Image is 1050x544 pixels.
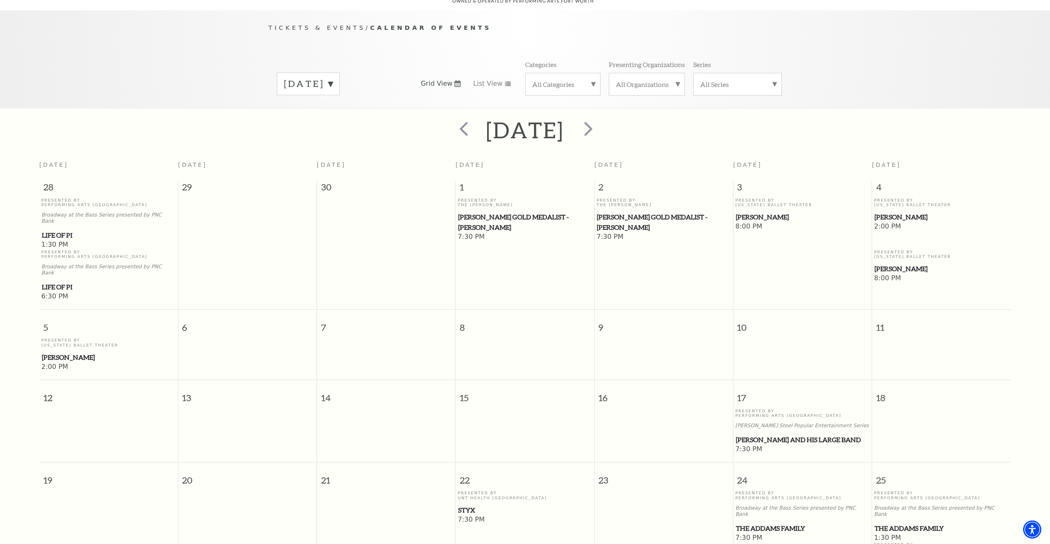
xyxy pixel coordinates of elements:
[41,264,176,276] p: Broadway at the Bass Series presented by PNC Bank
[456,161,485,168] span: [DATE]
[597,212,730,232] span: [PERSON_NAME] Gold Medalist - [PERSON_NAME]
[39,380,178,409] span: 12
[735,445,870,454] span: 7:30 PM
[178,310,317,338] span: 6
[693,60,711,69] p: Series
[458,505,592,515] span: Styx
[178,181,317,197] span: 29
[473,79,502,88] span: List View
[874,198,1009,207] p: Presented By [US_STATE] Ballet Theater
[317,310,455,338] span: 7
[875,523,1008,534] span: The Addams Family
[41,212,176,224] p: Broadway at the Bass Series presented by PNC Bank
[735,505,870,518] p: Broadway at the Bass Series presented by PNC Bank
[874,274,1009,283] span: 8:00 PM
[594,161,623,168] span: [DATE]
[42,282,175,292] span: Life of Pi
[733,181,872,197] span: 3
[735,222,870,231] span: 8:00 PM
[41,363,176,372] span: 2:00 PM
[178,161,207,168] span: [DATE]
[317,462,455,491] span: 21
[525,60,557,69] p: Categories
[178,380,317,409] span: 13
[39,310,178,338] span: 5
[874,222,1009,231] span: 2:00 PM
[872,181,1011,197] span: 4
[735,534,870,543] span: 7:30 PM
[872,161,901,168] span: [DATE]
[616,80,678,89] label: All Organizations
[317,380,455,409] span: 14
[39,181,178,197] span: 28
[875,212,1008,222] span: [PERSON_NAME]
[596,198,731,207] p: Presented By The [PERSON_NAME]
[421,79,453,88] span: Grid View
[284,77,333,90] label: [DATE]
[733,310,872,338] span: 10
[41,250,176,259] p: Presented By Performing Arts [GEOGRAPHIC_DATA]
[458,198,592,207] p: Presented By The [PERSON_NAME]
[532,80,593,89] label: All Categories
[41,241,176,250] span: 1:30 PM
[735,198,870,207] p: Presented By [US_STATE] Ballet Theater
[595,181,733,197] span: 2
[458,515,592,525] span: 7:30 PM
[317,161,346,168] span: [DATE]
[178,462,317,491] span: 20
[874,534,1009,543] span: 1:30 PM
[735,409,870,418] p: Presented By Performing Arts [GEOGRAPHIC_DATA]
[874,491,1009,500] p: Presented By Performing Arts [GEOGRAPHIC_DATA]
[733,161,762,168] span: [DATE]
[269,23,782,33] p: /
[572,116,602,145] button: next
[42,352,175,363] span: [PERSON_NAME]
[874,505,1009,518] p: Broadway at the Bass Series presented by PNC Bank
[269,24,366,31] span: Tickets & Events
[595,380,733,409] span: 16
[458,233,592,242] span: 7:30 PM
[486,117,564,143] h2: [DATE]
[41,292,176,301] span: 6:30 PM
[456,462,594,491] span: 22
[456,310,594,338] span: 8
[735,491,870,500] p: Presented By Performing Arts [GEOGRAPHIC_DATA]
[456,380,594,409] span: 15
[458,212,592,232] span: [PERSON_NAME] Gold Medalist - [PERSON_NAME]
[39,462,178,491] span: 19
[735,423,870,429] p: [PERSON_NAME] Steel Popular Entertainment Series
[456,181,594,197] span: 1
[736,435,870,445] span: [PERSON_NAME] and his Large Band
[595,462,733,491] span: 23
[874,250,1009,259] p: Presented By [US_STATE] Ballet Theater
[736,212,870,222] span: [PERSON_NAME]
[42,230,175,241] span: Life of Pi
[733,462,872,491] span: 24
[458,491,592,500] p: Presented By UNT Health [GEOGRAPHIC_DATA]
[736,523,870,534] span: The Addams Family
[700,80,775,89] label: All Series
[41,198,176,207] p: Presented By Performing Arts [GEOGRAPHIC_DATA]
[596,233,731,242] span: 7:30 PM
[609,60,685,69] p: Presenting Organizations
[733,380,872,409] span: 17
[875,264,1008,274] span: [PERSON_NAME]
[595,310,733,338] span: 9
[39,161,68,168] span: [DATE]
[872,462,1011,491] span: 25
[1023,520,1041,539] div: Accessibility Menu
[41,338,176,347] p: Presented By [US_STATE] Ballet Theater
[370,24,491,31] span: Calendar of Events
[317,181,455,197] span: 30
[872,380,1011,409] span: 18
[448,116,478,145] button: prev
[872,310,1011,338] span: 11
